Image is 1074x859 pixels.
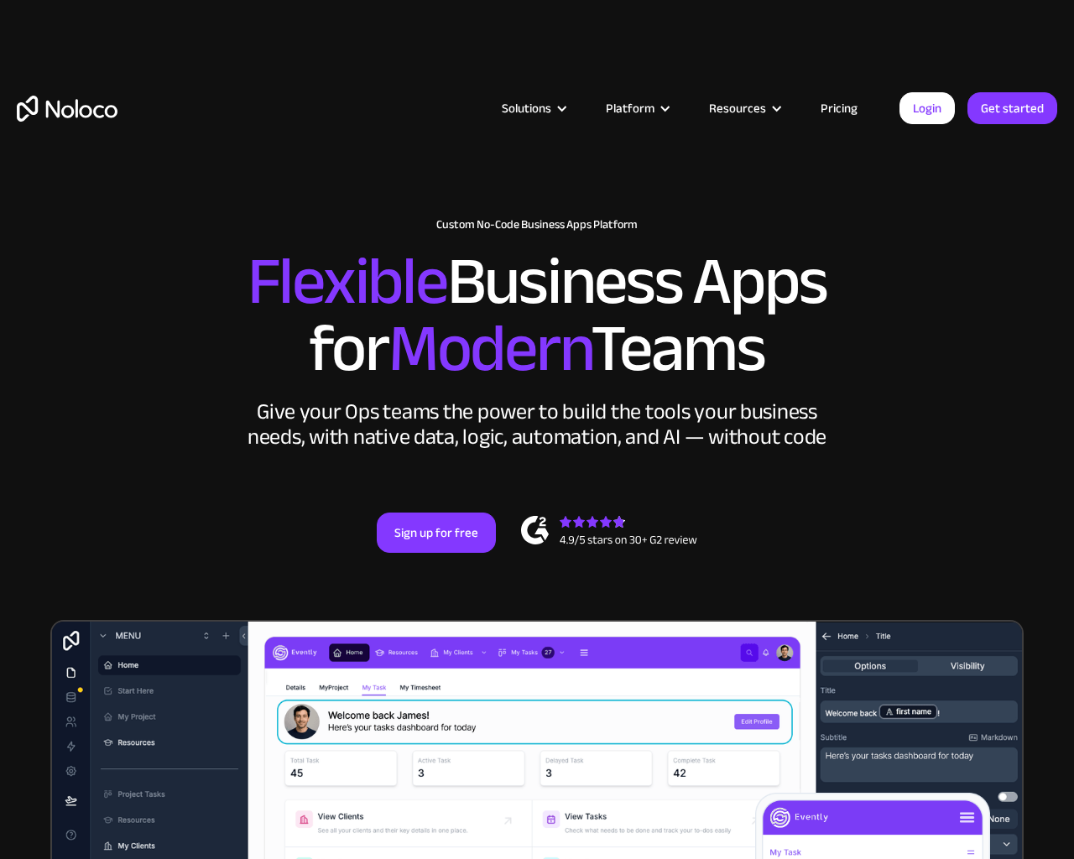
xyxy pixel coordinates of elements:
div: Solutions [481,97,585,119]
a: Login [899,92,955,124]
div: Resources [688,97,800,119]
a: Sign up for free [377,513,496,553]
div: Platform [606,97,654,119]
a: Get started [967,92,1057,124]
div: Give your Ops teams the power to build the tools your business needs, with native data, logic, au... [243,399,831,450]
a: Pricing [800,97,878,119]
span: Modern [388,286,591,411]
div: Solutions [502,97,551,119]
div: Resources [709,97,766,119]
h2: Business Apps for Teams [17,248,1057,383]
div: Platform [585,97,688,119]
a: home [17,96,117,122]
h1: Custom No-Code Business Apps Platform [17,218,1057,232]
span: Flexible [248,219,447,344]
